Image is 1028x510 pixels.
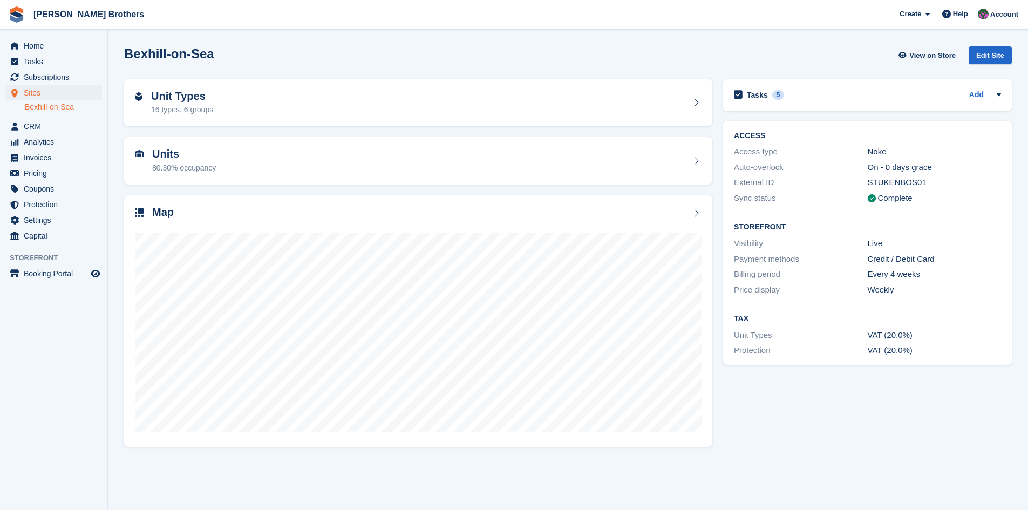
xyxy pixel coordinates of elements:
[868,284,1001,296] div: Weekly
[24,38,88,53] span: Home
[152,206,174,219] h2: Map
[124,195,712,447] a: Map
[978,9,989,19] img: Nick Wright
[5,166,102,181] a: menu
[5,266,102,281] a: menu
[24,213,88,228] span: Settings
[734,344,867,357] div: Protection
[868,329,1001,342] div: VAT (20.0%)
[24,119,88,134] span: CRM
[24,54,88,69] span: Tasks
[868,237,1001,250] div: Live
[152,162,216,174] div: 80.30% occupancy
[772,90,785,100] div: 5
[24,70,88,85] span: Subscriptions
[24,228,88,243] span: Capital
[25,102,102,112] a: Bexhill-on-Sea
[969,46,1012,69] a: Edit Site
[152,148,216,160] h2: Units
[5,119,102,134] a: menu
[5,54,102,69] a: menu
[24,197,88,212] span: Protection
[868,161,1001,174] div: On - 0 days grace
[734,176,867,189] div: External ID
[9,6,25,23] img: stora-icon-8386f47178a22dfd0bd8f6a31ec36ba5ce8667c1dd55bd0f319d3a0aa187defe.svg
[897,46,960,64] a: View on Store
[868,268,1001,281] div: Every 4 weeks
[5,197,102,212] a: menu
[953,9,968,19] span: Help
[24,166,88,181] span: Pricing
[990,9,1018,20] span: Account
[5,134,102,149] a: menu
[29,5,148,23] a: [PERSON_NAME] Brothers
[868,253,1001,266] div: Credit / Debit Card
[5,70,102,85] a: menu
[135,150,144,158] img: unit-icn-7be61d7bf1b0ce9d3e12c5938cc71ed9869f7b940bace4675aadf7bd6d80202e.svg
[734,132,1001,140] h2: ACCESS
[5,38,102,53] a: menu
[124,46,214,61] h2: Bexhill-on-Sea
[24,85,88,100] span: Sites
[747,90,768,100] h2: Tasks
[734,329,867,342] div: Unit Types
[969,46,1012,64] div: Edit Site
[24,150,88,165] span: Invoices
[24,134,88,149] span: Analytics
[24,181,88,196] span: Coupons
[734,192,867,205] div: Sync status
[5,85,102,100] a: menu
[151,104,213,115] div: 16 types, 6 groups
[135,92,142,101] img: unit-type-icn-2b2737a686de81e16bb02015468b77c625bbabd49415b5ef34ead5e3b44a266d.svg
[135,208,144,217] img: map-icn-33ee37083ee616e46c38cad1a60f524a97daa1e2b2c8c0bc3eb3415660979fc1.svg
[878,192,913,205] div: Complete
[734,146,867,158] div: Access type
[734,315,1001,323] h2: Tax
[10,253,107,263] span: Storefront
[909,50,956,61] span: View on Store
[5,181,102,196] a: menu
[124,137,712,185] a: Units 80.30% occupancy
[734,268,867,281] div: Billing period
[734,161,867,174] div: Auto-overlock
[734,253,867,266] div: Payment methods
[89,267,102,280] a: Preview store
[5,228,102,243] a: menu
[24,266,88,281] span: Booking Portal
[900,9,921,19] span: Create
[734,284,867,296] div: Price display
[734,223,1001,232] h2: Storefront
[124,79,712,127] a: Unit Types 16 types, 6 groups
[5,150,102,165] a: menu
[734,237,867,250] div: Visibility
[868,176,1001,189] div: STUKENBOS01
[5,213,102,228] a: menu
[868,344,1001,357] div: VAT (20.0%)
[868,146,1001,158] div: Nokē
[969,89,984,101] a: Add
[151,90,213,103] h2: Unit Types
